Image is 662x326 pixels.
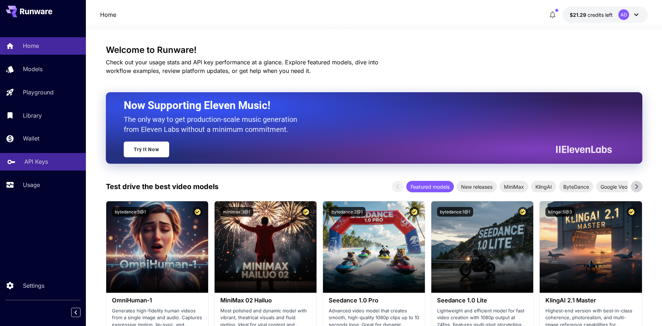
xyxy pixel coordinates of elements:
div: Google Veo [596,181,632,192]
div: Collapse sidebar [77,306,86,319]
a: Try It Now [124,142,169,157]
h3: Seedance 1.0 Pro [329,297,419,304]
img: alt [323,201,425,293]
h3: Welcome to Runware! [106,45,642,55]
a: Home [100,10,116,19]
img: alt [540,201,642,293]
button: Certified Model – Vetted for best performance and includes a commercial license. [410,207,419,217]
button: bytedance:1@1 [437,207,473,217]
button: Certified Model – Vetted for best performance and includes a commercial license. [193,207,202,217]
span: MiniMax [500,183,528,191]
h3: KlingAI 2.1 Master [545,297,636,304]
span: Check out your usage stats and API key performance at a glance. Explore featured models, dive int... [106,59,378,74]
p: Home [23,41,39,50]
span: ByteDance [559,183,593,191]
img: alt [106,201,208,293]
div: $21.2882 [570,11,613,19]
p: Library [23,111,42,120]
p: API Keys [24,157,48,166]
h3: OmniHuman‑1 [112,297,202,304]
nav: breadcrumb [100,10,116,19]
div: ByteDance [559,181,593,192]
span: $21.29 [570,12,588,18]
p: Wallet [23,134,39,143]
span: KlingAI [531,183,556,191]
p: The only way to get production-scale music generation from Eleven Labs without a minimum commitment. [124,114,303,134]
button: Certified Model – Vetted for best performance and includes a commercial license. [627,207,636,217]
p: Usage [23,181,40,189]
span: Featured models [406,183,454,191]
span: credits left [588,12,613,18]
img: alt [215,201,317,293]
button: minimax:3@1 [220,207,253,217]
h3: Seedance 1.0 Lite [437,297,528,304]
h2: Now Supporting Eleven Music! [124,99,607,112]
button: bytedance:2@1 [329,207,366,217]
button: Certified Model – Vetted for best performance and includes a commercial license. [301,207,311,217]
span: Google Veo [596,183,632,191]
button: $21.2882AD [563,6,648,23]
div: MiniMax [500,181,528,192]
span: New releases [457,183,497,191]
p: Test drive the best video models [106,181,219,192]
div: AD [618,9,629,20]
div: Featured models [406,181,454,192]
div: KlingAI [531,181,556,192]
p: Playground [23,88,54,97]
button: Certified Model – Vetted for best performance and includes a commercial license. [518,207,528,217]
button: klingai:5@3 [545,207,575,217]
p: Models [23,65,43,73]
img: alt [431,201,533,293]
button: Collapse sidebar [71,308,80,317]
p: Settings [23,281,44,290]
div: New releases [457,181,497,192]
button: bytedance:5@1 [112,207,149,217]
h3: MiniMax 02 Hailuo [220,297,311,304]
